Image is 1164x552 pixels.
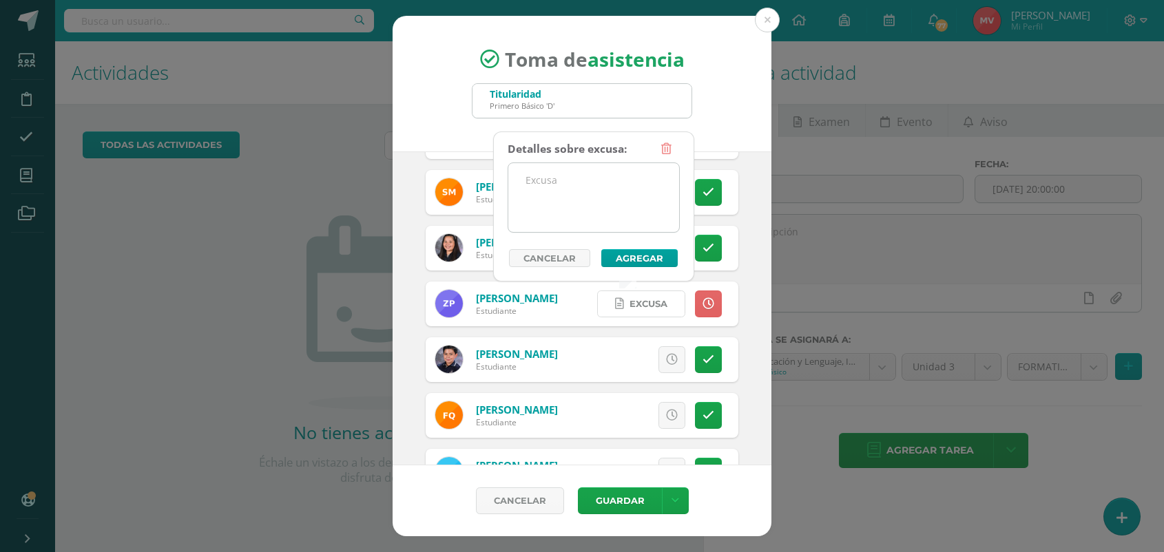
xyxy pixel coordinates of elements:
button: Guardar [578,487,662,514]
span: Excusa [593,458,631,484]
div: Estudiante [476,249,558,261]
a: [PERSON_NAME] [476,458,558,472]
strong: asistencia [588,46,685,72]
div: Estudiante [476,305,558,317]
img: 04cfd1c672d6bba9cebcfd5d7cc5b47b.png [435,290,463,317]
a: Excusa [597,290,685,317]
span: Toma de [505,46,685,72]
div: Estudiante [476,193,558,205]
img: 46d52a681c1775f29dd1b5cc26a77671.png [435,401,463,429]
div: Detalles sobre excusa: [508,136,627,162]
img: cfa7fdf5433cfa898019f8821082205c.png [435,346,463,373]
div: Primero Básico 'D' [490,100,554,111]
a: [PERSON_NAME] [476,291,558,305]
img: 8c5d8b78719115b01a2589e07abf484e.png [435,178,463,206]
a: [PERSON_NAME] [476,347,558,361]
a: Cancelar [509,249,590,267]
img: 0ad32a701b9710d850f25e2341558c61.png [435,457,463,485]
a: Cancelar [476,487,564,514]
a: [PERSON_NAME] [476,180,558,193]
button: Agregar [601,249,678,267]
span: Excusa [593,347,631,372]
a: [PERSON_NAME] [476,403,558,416]
span: Excusa [593,403,631,428]
img: e80049f2874c75995158f37e34cc67af.png [435,234,463,262]
div: Estudiante [476,361,558,372]
button: Close (Esc) [755,8,780,32]
span: Excusa [630,291,667,317]
a: [PERSON_NAME] [476,235,558,249]
input: Busca un grado o sección aquí... [472,84,692,118]
div: Titularidad [490,87,554,100]
div: Estudiante [476,416,558,428]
